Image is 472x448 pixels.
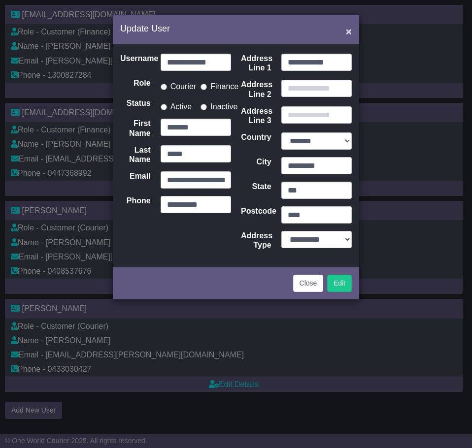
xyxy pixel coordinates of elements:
[346,26,352,37] span: ×
[236,231,276,250] label: Address Type
[161,98,191,111] label: Active
[115,119,156,137] label: First Name
[236,182,276,199] label: State
[115,78,156,91] label: Role
[236,206,276,224] label: Postcode
[341,21,357,41] button: Close
[115,145,156,164] label: Last Name
[115,171,156,189] label: Email
[115,98,156,111] label: Status
[201,98,231,111] label: Inactive
[293,275,324,292] button: Close
[201,84,207,90] input: Finance
[236,157,276,174] label: City
[236,132,276,150] label: Country
[201,78,231,91] label: Finance
[161,104,167,110] input: Active
[115,54,156,71] label: Username
[236,106,276,125] label: Address Line 3
[201,104,207,110] input: Inactive
[236,80,276,98] label: Address Line 2
[115,196,156,213] label: Phone
[161,78,191,91] label: Courier
[161,84,167,90] input: Courier
[327,275,352,292] button: Edit
[236,54,276,72] label: Address Line 1
[120,22,170,35] h4: Update User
